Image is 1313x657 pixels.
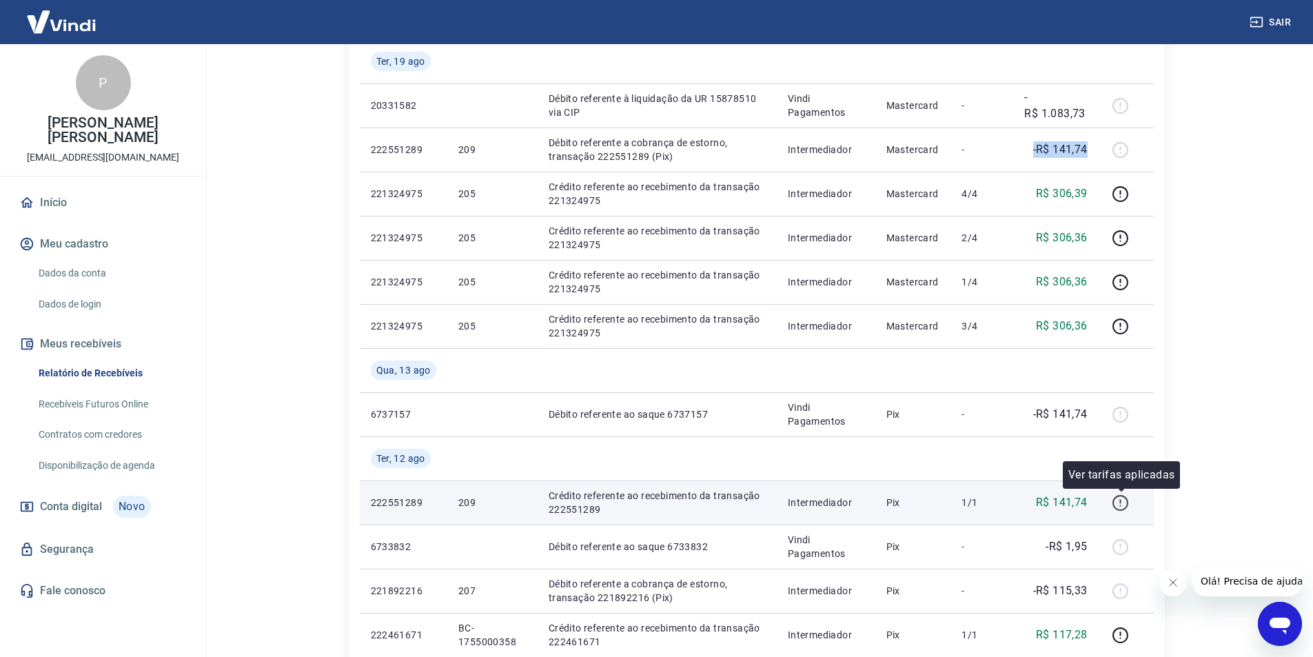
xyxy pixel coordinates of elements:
p: -R$ 141,74 [1033,406,1088,423]
p: 221324975 [371,275,436,289]
button: Sair [1247,10,1296,35]
p: Débito referente ao saque 6733832 [549,540,766,554]
p: 222551289 [371,496,436,509]
p: R$ 117,28 [1036,627,1088,643]
p: 20331582 [371,99,436,112]
p: - [961,584,1002,598]
a: Conta digitalNovo [17,490,190,523]
p: Débito referente a cobrança de estorno, transação 222551289 (Pix) [549,136,766,163]
p: -R$ 141,74 [1033,141,1088,158]
p: Mastercard [886,319,940,333]
a: Relatório de Recebíveis [33,359,190,387]
p: 2/4 [961,231,1002,245]
p: R$ 306,39 [1036,185,1088,202]
p: - [961,143,1002,156]
p: 1/4 [961,275,1002,289]
span: Ter, 19 ago [376,54,425,68]
a: Recebíveis Futuros Online [33,390,190,418]
p: Pix [886,496,940,509]
p: Intermediador [788,143,864,156]
p: 4/4 [961,187,1002,201]
p: -R$ 1.083,73 [1024,89,1087,122]
span: Olá! Precisa de ajuda? [8,10,116,21]
p: 205 [458,275,527,289]
p: 205 [458,231,527,245]
p: Vindi Pagamentos [788,92,864,119]
p: Intermediador [788,187,864,201]
p: Débito referente ao saque 6737157 [549,407,766,421]
p: 209 [458,496,527,509]
span: Conta digital [40,497,102,516]
p: Intermediador [788,275,864,289]
p: Crédito referente ao recebimento da transação 222551289 [549,489,766,516]
a: Disponibilização de agenda [33,452,190,480]
p: Mastercard [886,231,940,245]
p: 221324975 [371,319,436,333]
p: Mastercard [886,143,940,156]
p: Débito referente a cobrança de estorno, transação 221892216 (Pix) [549,577,766,605]
p: Mastercard [886,99,940,112]
p: - [961,407,1002,421]
p: - [961,99,1002,112]
p: 221324975 [371,187,436,201]
div: P [76,55,131,110]
p: 221892216 [371,584,436,598]
p: R$ 306,36 [1036,318,1088,334]
p: Pix [886,540,940,554]
p: Intermediador [788,496,864,509]
a: Dados da conta [33,259,190,287]
p: R$ 306,36 [1036,230,1088,246]
span: Ter, 12 ago [376,452,425,465]
p: Vindi Pagamentos [788,533,864,560]
p: 6737157 [371,407,436,421]
p: [PERSON_NAME] [PERSON_NAME] [11,116,195,145]
p: [EMAIL_ADDRESS][DOMAIN_NAME] [27,150,179,165]
p: 207 [458,584,527,598]
p: Crédito referente ao recebimento da transação 222461671 [549,621,766,649]
p: -R$ 1,95 [1046,538,1087,555]
p: Ver tarifas aplicadas [1068,467,1174,483]
p: Vindi Pagamentos [788,401,864,428]
a: Dados de login [33,290,190,319]
p: Crédito referente ao recebimento da transação 221324975 [549,224,766,252]
a: Início [17,188,190,218]
p: Intermediador [788,319,864,333]
img: Vindi [17,1,106,43]
span: Qua, 13 ago [376,363,431,377]
p: Débito referente à liquidação da UR 15878510 via CIP [549,92,766,119]
p: Intermediador [788,628,864,642]
p: - [961,540,1002,554]
p: BC-1755000358 [458,621,527,649]
p: 222461671 [371,628,436,642]
p: Pix [886,628,940,642]
p: Intermediador [788,584,864,598]
a: Contratos com credores [33,421,190,449]
p: Crédito referente ao recebimento da transação 221324975 [549,312,766,340]
button: Meus recebíveis [17,329,190,359]
p: 6733832 [371,540,436,554]
a: Fale conosco [17,576,190,606]
a: Segurança [17,534,190,565]
p: 1/1 [961,496,1002,509]
span: Novo [113,496,151,518]
p: 221324975 [371,231,436,245]
p: 205 [458,319,527,333]
iframe: Fechar mensagem [1159,569,1187,596]
p: -R$ 115,33 [1033,583,1088,599]
p: R$ 306,36 [1036,274,1088,290]
button: Meu cadastro [17,229,190,259]
p: Pix [886,407,940,421]
p: 222551289 [371,143,436,156]
p: Intermediador [788,231,864,245]
iframe: Mensagem da empresa [1192,566,1302,596]
p: Pix [886,584,940,598]
p: 1/1 [961,628,1002,642]
iframe: Botão para abrir a janela de mensagens [1258,602,1302,646]
p: Crédito referente ao recebimento da transação 221324975 [549,180,766,208]
p: 3/4 [961,319,1002,333]
p: Mastercard [886,187,940,201]
p: 209 [458,143,527,156]
p: Crédito referente ao recebimento da transação 221324975 [549,268,766,296]
p: Mastercard [886,275,940,289]
p: 205 [458,187,527,201]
